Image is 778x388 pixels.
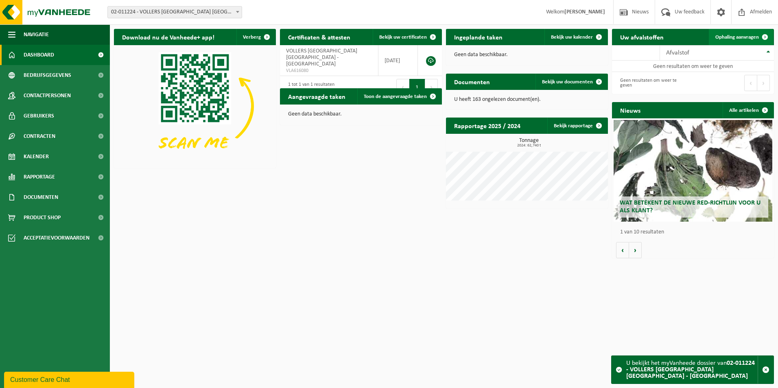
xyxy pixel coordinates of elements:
a: Bekijk uw documenten [535,74,607,90]
span: Documenten [24,187,58,207]
button: Volgende [629,242,642,258]
h2: Nieuws [612,102,649,118]
button: Next [425,79,438,95]
span: Rapportage [24,167,55,187]
button: 1 [409,79,425,95]
a: Alle artikelen [723,102,773,118]
h2: Ingeplande taken [446,29,511,45]
span: Kalender [24,146,49,167]
span: Product Shop [24,207,61,228]
a: Bekijk rapportage [547,118,607,134]
span: Acceptatievoorwaarden [24,228,90,248]
a: Bekijk uw kalender [544,29,607,45]
span: Dashboard [24,45,54,65]
span: Contactpersonen [24,85,71,106]
h2: Download nu de Vanheede+ app! [114,29,223,45]
div: Geen resultaten om weer te geven [616,74,689,92]
button: Previous [396,79,409,95]
span: Bedrijfsgegevens [24,65,71,85]
button: Previous [744,75,757,91]
h2: Aangevraagde taken [280,88,354,104]
h2: Certificaten & attesten [280,29,358,45]
span: Verberg [243,35,261,40]
p: Geen data beschikbaar. [288,111,434,117]
span: Contracten [24,126,55,146]
button: Verberg [236,29,275,45]
div: 1 tot 1 van 1 resultaten [284,78,334,96]
span: 02-011224 - VOLLERS BELGIUM NV - ANTWERPEN [107,6,242,18]
span: Gebruikers [24,106,54,126]
a: Toon de aangevraagde taken [357,88,441,105]
a: Ophaling aanvragen [709,29,773,45]
h2: Rapportage 2025 / 2024 [446,118,529,133]
span: Bekijk uw kalender [551,35,593,40]
strong: [PERSON_NAME] [564,9,605,15]
p: Geen data beschikbaar. [454,52,600,58]
div: U bekijkt het myVanheede dossier van [626,356,758,384]
p: U heeft 163 ongelezen document(en). [454,97,600,102]
h2: Uw afvalstoffen [612,29,672,45]
span: 02-011224 - VOLLERS BELGIUM NV - ANTWERPEN [108,7,242,18]
span: Afvalstof [666,50,689,56]
strong: 02-011224 - VOLLERS [GEOGRAPHIC_DATA] [GEOGRAPHIC_DATA] - [GEOGRAPHIC_DATA] [626,360,755,379]
span: Bekijk uw documenten [542,79,593,85]
p: 1 van 10 resultaten [620,229,770,235]
a: Bekijk uw certificaten [373,29,441,45]
span: 2024: 62,740 t [450,144,608,148]
span: Wat betekent de nieuwe RED-richtlijn voor u als klant? [620,200,761,214]
span: Bekijk uw certificaten [379,35,427,40]
td: Geen resultaten om weer te geven [612,61,774,72]
button: Vorige [616,242,629,258]
span: VLA616080 [286,68,372,74]
span: Navigatie [24,24,49,45]
span: Ophaling aanvragen [715,35,759,40]
img: Download de VHEPlus App [114,45,276,167]
button: Next [757,75,770,91]
span: Toon de aangevraagde taken [364,94,427,99]
span: VOLLERS [GEOGRAPHIC_DATA] [GEOGRAPHIC_DATA] - [GEOGRAPHIC_DATA] [286,48,357,67]
h2: Documenten [446,74,498,89]
h3: Tonnage [450,138,608,148]
a: Wat betekent de nieuwe RED-richtlijn voor u als klant? [614,120,772,222]
td: [DATE] [378,45,418,76]
iframe: chat widget [4,370,136,388]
